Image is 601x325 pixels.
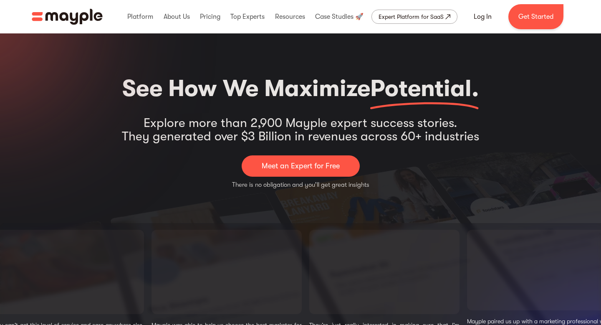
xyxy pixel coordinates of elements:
[242,155,360,177] a: Meet an Expert for Free
[232,180,369,190] p: There is no obligation and you'll get great insights
[125,3,155,30] div: Platform
[32,9,103,25] img: Mayple logo
[122,71,479,106] h2: See How We Maximize
[379,12,444,22] div: Expert Platform for SaaS
[370,75,479,102] span: Potential.
[371,10,457,24] a: Expert Platform for SaaS
[162,3,192,30] div: About Us
[32,9,103,25] a: home
[228,3,267,30] div: Top Experts
[122,116,479,143] div: Explore more than 2,900 Mayple expert success stories. They generated over $3 Billion in revenues...
[508,4,563,29] a: Get Started
[273,3,307,30] div: Resources
[464,7,502,27] a: Log In
[198,3,222,30] div: Pricing
[262,160,340,172] p: Meet an Expert for Free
